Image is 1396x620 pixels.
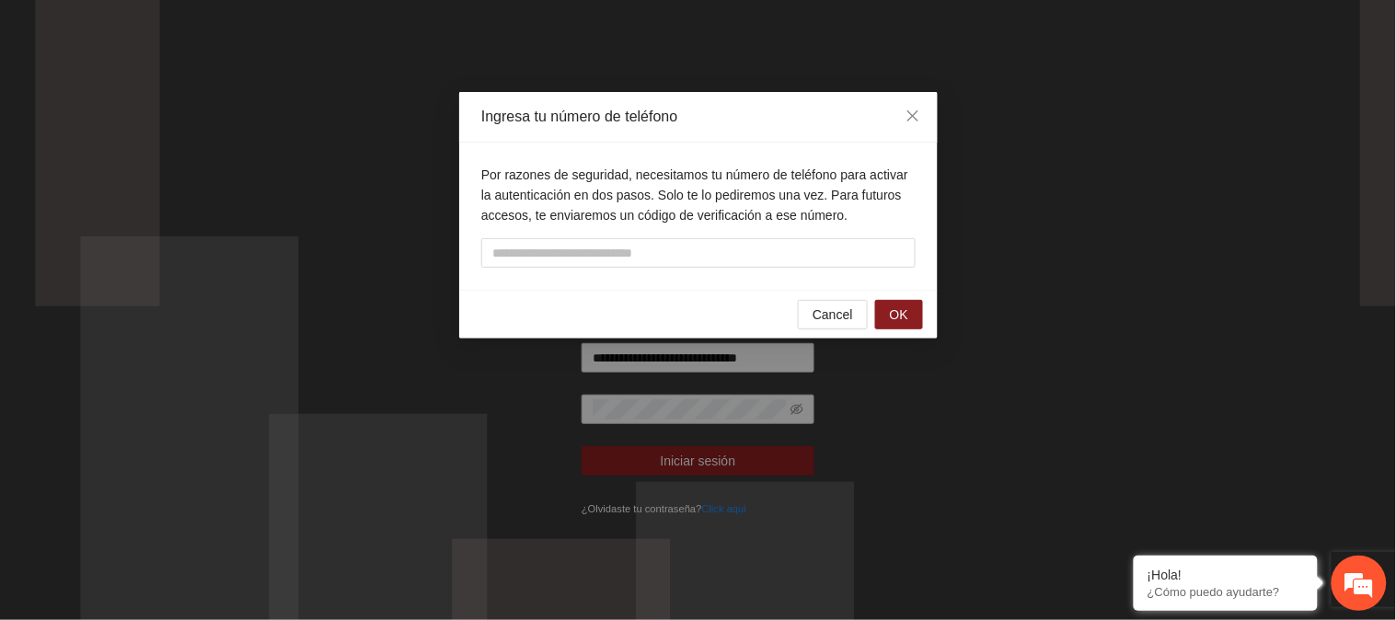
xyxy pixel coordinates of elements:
[906,109,920,123] span: close
[107,204,254,390] span: Estamos en línea.
[798,300,868,329] button: Cancel
[96,94,309,118] div: Chatee con nosotros ahora
[481,107,916,127] div: Ingresa tu número de teléfono
[1148,585,1304,599] p: ¿Cómo puedo ayudarte?
[481,165,916,225] p: Por razones de seguridad, necesitamos tu número de teléfono para activar la autenticación en dos ...
[302,9,346,53] div: Minimizar ventana de chat en vivo
[889,304,907,325] span: OK
[1148,568,1304,582] div: ¡Hola!
[874,300,922,329] button: OK
[9,419,351,484] textarea: Escriba su mensaje y pulse “Intro”
[888,92,938,142] button: Close
[813,304,853,325] span: Cancel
